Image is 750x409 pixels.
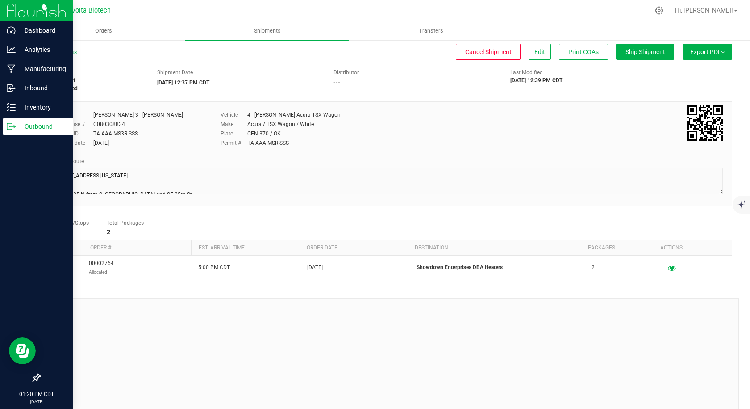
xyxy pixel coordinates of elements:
[16,44,69,55] p: Analytics
[83,27,124,35] span: Orders
[675,7,733,14] span: Hi, [PERSON_NAME]!
[7,26,16,35] inline-svg: Dashboard
[510,68,543,76] label: Last Modified
[191,240,299,256] th: Est. arrival time
[221,120,247,128] label: Make
[89,259,114,276] span: 00002764
[456,44,521,60] button: Cancel Shipment
[683,44,732,60] button: Export PDF
[687,105,723,141] img: Scan me!
[4,398,69,405] p: [DATE]
[16,83,69,93] p: Inbound
[9,337,36,364] iframe: Resource center
[529,44,551,60] button: Edit
[93,130,138,138] div: TA-AAA-MS3R-SSS
[559,44,608,60] button: Print COAs
[465,48,512,55] span: Cancel Shipment
[349,21,513,40] a: Transfers
[247,139,289,147] div: TA-AAA-MSR-SSS
[7,84,16,93] inline-svg: Inbound
[247,120,314,128] div: Acura / TSX Wagon / White
[592,263,595,272] span: 2
[93,111,183,119] div: [PERSON_NAME] 3 - [PERSON_NAME]
[625,48,665,55] span: Ship Shipment
[7,45,16,54] inline-svg: Analytics
[107,220,144,226] span: Total Packages
[300,240,408,256] th: Order date
[653,240,725,256] th: Actions
[157,80,209,86] strong: [DATE] 12:37 PM CDT
[16,25,69,36] p: Dashboard
[568,48,599,55] span: Print COAs
[247,111,341,119] div: 4 - [PERSON_NAME] Acura TSX Wagon
[46,305,209,316] span: Notes
[107,228,110,236] strong: 2
[221,111,247,119] label: Vehicle
[71,7,111,14] span: Volta Biotech
[581,240,653,256] th: Packages
[221,139,247,147] label: Permit #
[333,80,340,86] strong: ---
[16,121,69,132] p: Outbound
[157,68,193,76] label: Shipment Date
[185,21,349,40] a: Shipments
[407,27,455,35] span: Transfers
[93,120,125,128] div: C080308834
[417,263,581,272] p: Showdown Enterprises DBA Heaters
[247,130,281,138] div: CEN 370 / OK
[89,268,114,276] p: Allocated
[83,240,191,256] th: Order #
[616,44,674,60] button: Ship Shipment
[7,103,16,112] inline-svg: Inventory
[654,6,665,15] div: Manage settings
[7,64,16,73] inline-svg: Manufacturing
[307,263,323,272] span: [DATE]
[4,390,69,398] p: 01:20 PM CDT
[408,240,581,256] th: Destination
[534,48,545,55] span: Edit
[198,263,230,272] span: 5:00 PM CDT
[242,27,293,35] span: Shipments
[510,77,562,84] strong: [DATE] 12:39 PM CDT
[93,139,109,147] div: [DATE]
[21,21,185,40] a: Orders
[333,68,359,76] label: Distributor
[221,130,247,138] label: Plate
[7,122,16,131] inline-svg: Outbound
[16,102,69,113] p: Inventory
[39,68,144,76] span: Shipment #
[687,105,723,141] qrcode: 20250820-001
[16,63,69,74] p: Manufacturing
